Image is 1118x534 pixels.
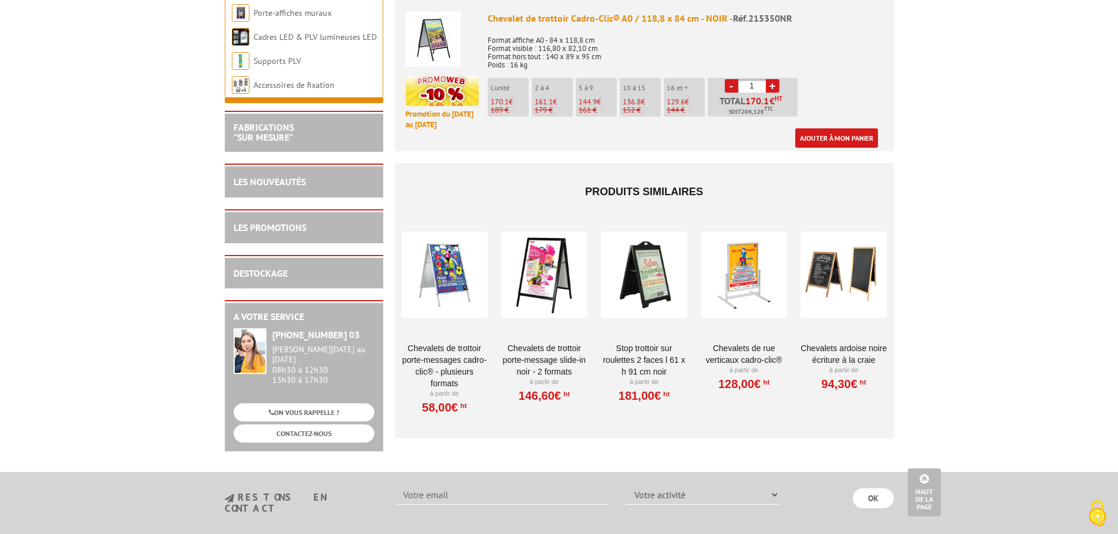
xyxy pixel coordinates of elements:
p: 152 € [623,106,661,114]
a: Chevalets Ardoise Noire écriture à la craie [800,342,887,366]
span: 136.8 [623,97,641,107]
img: Cookies (fenêtre modale) [1083,499,1112,528]
a: Chevalets de rue verticaux Cadro-Clic® [701,342,787,366]
span: 170.1 [491,97,509,107]
a: LES NOUVEAUTÉS [234,176,306,188]
sup: HT [458,402,467,410]
sup: HT [561,390,570,398]
sup: TTC [764,106,773,112]
p: Promotion du [DATE] au [DATE] [406,109,479,131]
a: 181,00€HT [619,392,670,399]
p: À partir de [701,366,787,375]
a: Ajouter à mon panier [795,128,878,148]
p: Format affiche A0 - 84 x 118,8 cm Format visible : 116,80 x 82,10 cm Format hors tout : 140 x 89 ... [488,28,883,69]
p: À partir de [501,377,587,387]
span: € [769,96,775,106]
p: Total [711,96,798,117]
input: OK [853,488,894,508]
img: Chevalet de trottoir Cadro-Clic® A0 / 118,8 x 84 cm - NOIR [406,12,461,67]
a: 146,60€HT [519,392,570,399]
p: € [623,98,661,106]
img: widget-service.jpg [234,328,266,374]
a: Haut de la page [908,468,941,516]
img: Accessoires de fixation [232,76,249,94]
p: 5 à 9 [579,84,617,92]
a: ON VOUS RAPPELLE ? [234,403,374,421]
a: 128,00€HT [718,380,769,387]
img: Porte-affiches muraux [232,4,249,22]
img: promotion [406,76,479,106]
a: + [766,79,779,93]
img: newsletter.jpg [225,494,234,504]
a: Cadres LED & PLV lumineuses LED [254,32,377,42]
span: Réf.215350NR [733,12,792,24]
a: Accessoires de fixation [254,80,335,90]
a: DESTOCKAGE [234,267,288,279]
p: 189 € [491,106,529,114]
sup: HT [857,378,866,386]
span: 161.1 [535,97,553,107]
a: Porte-affiches muraux [254,8,332,18]
img: Cadres LED & PLV lumineuses LED [232,28,249,46]
span: 170.1 [745,96,769,106]
strong: [PHONE_NUMBER] 03 [272,329,360,341]
a: 58,00€HT [422,404,467,411]
button: Cookies (fenêtre modale) [1077,494,1118,534]
p: 144 € [667,106,705,114]
sup: HT [775,94,782,103]
a: - [725,79,738,93]
sup: HT [761,378,769,386]
p: € [535,98,573,106]
p: L'unité [491,84,529,92]
p: 10 à 15 [623,84,661,92]
a: Chevalets de trottoir porte-messages Cadro-Clic® - Plusieurs formats [401,342,488,389]
span: Produits similaires [585,186,703,198]
span: 144.9 [579,97,597,107]
a: FABRICATIONS"Sur Mesure" [234,121,294,144]
img: Supports PLV [232,52,249,70]
p: 161 € [579,106,617,114]
div: 08h30 à 12h30 13h30 à 17h30 [272,345,374,385]
div: [PERSON_NAME][DATE] au [DATE] [272,345,374,365]
p: € [491,98,529,106]
p: À partir de [601,377,687,387]
a: CONTACTEZ-NOUS [234,424,374,443]
p: € [667,98,705,106]
a: Supports PLV [254,56,301,66]
h3: restons en contact [225,492,379,513]
p: 179 € [535,106,573,114]
p: € [579,98,617,106]
span: 129.6 [667,97,685,107]
sup: HT [661,390,670,398]
a: Stop Trottoir sur roulettes 2 faces L 61 x H 91 cm Noir [601,342,687,377]
p: À partir de [800,366,887,375]
p: 2 à 4 [535,84,573,92]
span: Soit € [729,107,773,117]
a: Chevalets de trottoir porte-message Slide-in Noir - 2 formats [501,342,587,377]
p: À partir de [401,389,488,399]
a: LES PROMOTIONS [234,222,306,233]
a: 94,30€HT [822,380,866,387]
span: 204,12 [741,107,761,117]
div: Chevalet de trottoir Cadro-Clic® A0 / 118,8 x 84 cm - NOIR - [488,12,883,25]
p: 16 et + [667,84,705,92]
h2: A votre service [234,312,374,322]
input: Votre email [396,485,607,505]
